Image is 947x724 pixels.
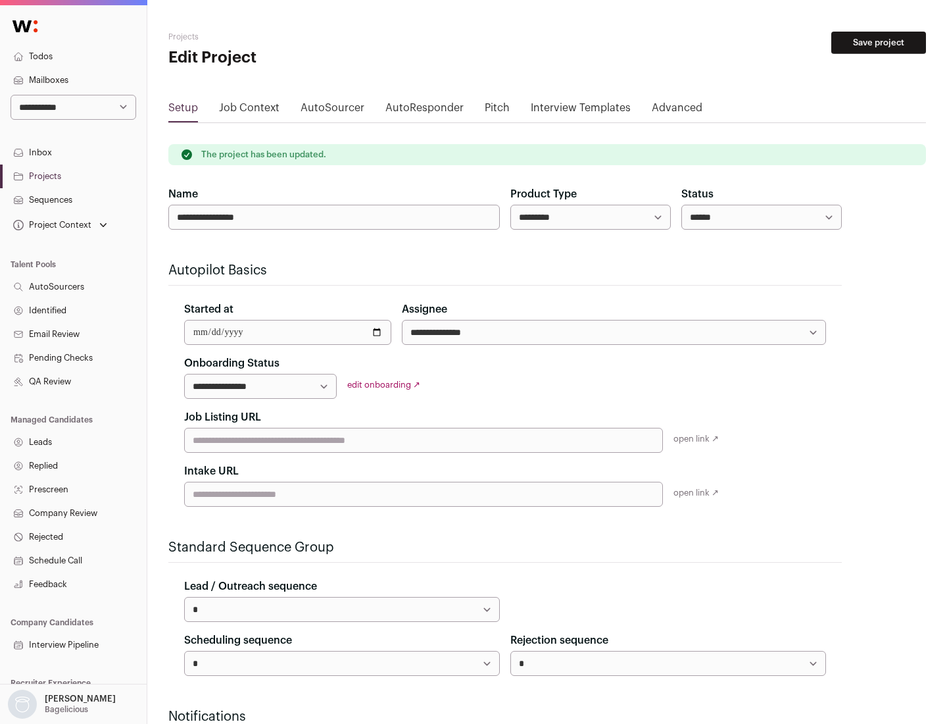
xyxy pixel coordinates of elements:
label: Started at [184,301,233,317]
a: Interview Templates [531,100,631,121]
h2: Standard Sequence Group [168,538,842,557]
label: Name [168,186,198,202]
a: Pitch [485,100,510,121]
label: Rejection sequence [510,633,608,648]
a: AutoResponder [385,100,464,121]
button: Open dropdown [11,216,110,234]
a: edit onboarding ↗ [347,380,420,389]
label: Product Type [510,186,577,202]
label: Scheduling sequence [184,633,292,648]
a: Setup [168,100,198,121]
h1: Edit Project [168,47,421,68]
a: Job Context [219,100,279,121]
label: Intake URL [184,463,239,479]
button: Open dropdown [5,690,118,719]
div: Project Context [11,220,91,230]
img: nopic.png [8,690,37,719]
a: Advanced [652,100,702,121]
p: Bagelicious [45,704,88,715]
label: Lead / Outreach sequence [184,579,317,594]
p: The project has been updated. [201,149,326,160]
img: Wellfound [5,13,45,39]
label: Assignee [402,301,447,317]
p: [PERSON_NAME] [45,694,116,704]
button: Save project [831,32,926,54]
label: Job Listing URL [184,409,261,425]
h2: Projects [168,32,421,42]
label: Onboarding Status [184,355,279,371]
h2: Autopilot Basics [168,261,842,280]
label: Status [681,186,714,202]
a: AutoSourcer [301,100,364,121]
